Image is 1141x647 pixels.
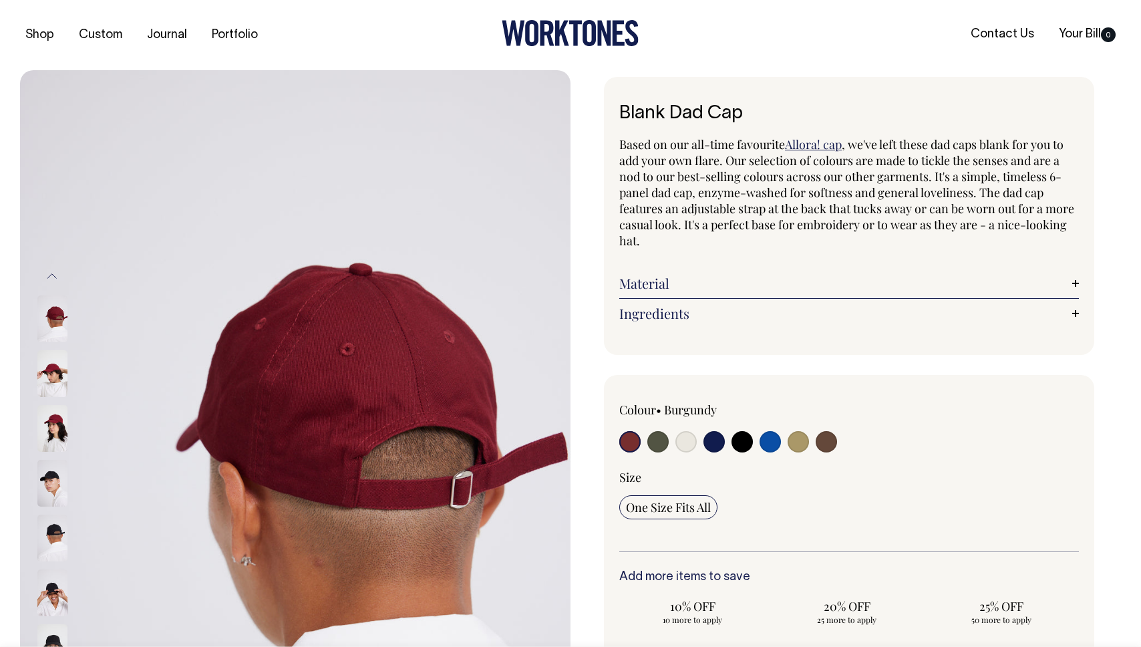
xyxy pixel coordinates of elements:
div: Colour [619,402,803,418]
img: black [37,515,67,561]
a: Portfolio [206,24,263,46]
span: 10 more to apply [626,614,759,625]
a: Contact Us [965,23,1039,45]
span: Based on our all-time favourite [619,136,785,152]
a: Shop [20,24,59,46]
input: 10% OFF 10 more to apply [619,594,766,629]
img: burgundy [37,350,67,397]
span: • [656,402,661,418]
button: Previous [42,261,62,291]
a: Material [619,275,1079,291]
img: black [37,569,67,616]
span: 50 more to apply [935,614,1068,625]
img: burgundy [37,295,67,342]
span: 25% OFF [935,598,1068,614]
h1: Blank Dad Cap [619,104,1079,124]
h6: Add more items to save [619,571,1079,584]
span: 10% OFF [626,598,759,614]
label: Burgundy [664,402,717,418]
a: Journal [142,24,192,46]
input: 25% OFF 50 more to apply [929,594,1075,629]
a: Ingredients [619,305,1079,321]
a: Custom [73,24,128,46]
span: 0 [1101,27,1116,42]
a: Your Bill0 [1053,23,1121,45]
a: Allora! cap [785,136,842,152]
img: black [37,460,67,507]
img: burgundy [37,405,67,452]
input: One Size Fits All [619,495,717,519]
span: One Size Fits All [626,499,711,515]
span: , we've left these dad caps blank for you to add your own flare. Our selection of colours are mad... [619,136,1074,249]
input: 20% OFF 25 more to apply [774,594,920,629]
span: 25 more to apply [780,614,913,625]
span: 20% OFF [780,598,913,614]
div: Size [619,469,1079,485]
